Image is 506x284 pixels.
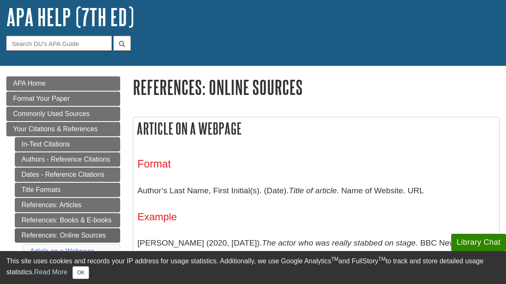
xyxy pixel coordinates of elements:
h2: Article on a Webpage [133,117,499,140]
span: Your Citations & References [13,125,97,133]
h1: References: Online Sources [133,76,500,98]
h3: Format [137,158,495,170]
p: Author’s Last Name, First Initial(s). (Date). . Name of Website. URL [137,179,495,203]
a: Article on a Webpage [30,248,94,255]
a: Title Formats [15,183,120,197]
a: In-Text Citations [15,137,120,151]
a: APA Home [6,76,120,91]
a: Your Citations & References [6,122,120,136]
button: Library Chat [451,234,506,251]
a: Format Your Paper [6,92,120,106]
i: Title of article [289,186,337,195]
button: Close [73,266,89,279]
p: [PERSON_NAME] (2020, [DATE]). . BBC News. [URL][DOMAIN_NAME] [137,231,495,279]
span: Format Your Paper [13,95,70,102]
a: References: Articles [15,198,120,212]
a: Read More [34,268,67,276]
a: References: Online Sources [15,228,120,243]
span: APA Home [13,80,46,87]
a: Dates - Reference Citations [15,168,120,182]
div: This site uses cookies and records your IP address for usage statistics. Additionally, we use Goo... [6,256,500,279]
a: APA Help (7th Ed) [6,4,134,30]
a: References: Books & E-books [15,213,120,227]
span: Commonly Used Sources [13,110,89,117]
a: Commonly Used Sources [6,107,120,121]
h4: Example [137,211,495,222]
a: Authors - Reference Citations [15,152,120,167]
sup: TM [378,256,385,262]
input: Search DU's APA Guide [6,36,112,51]
sup: TM [331,256,338,262]
i: The actor who was really stabbed on stage [262,238,416,247]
